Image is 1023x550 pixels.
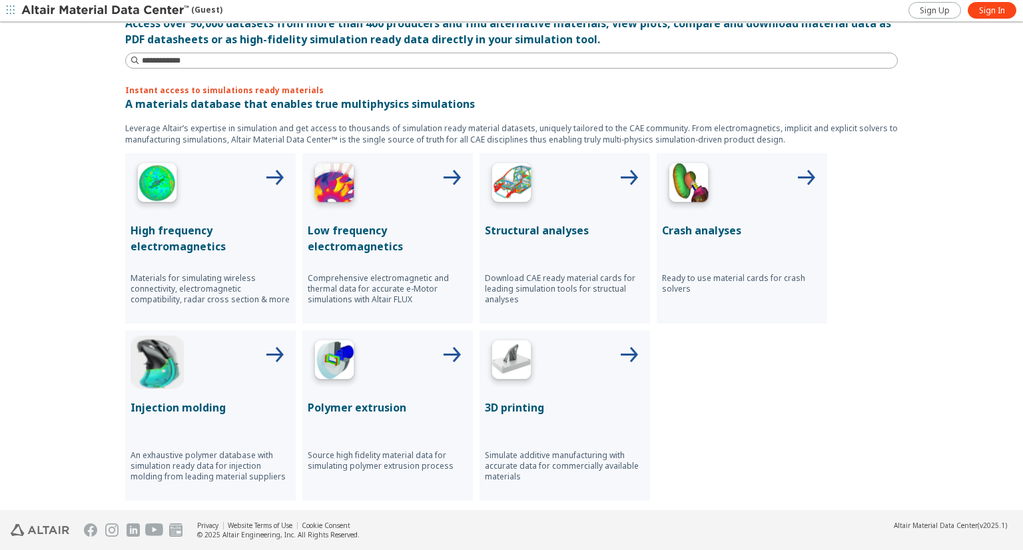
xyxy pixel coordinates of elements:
span: Sign Up [920,5,950,16]
div: © 2025 Altair Engineering, Inc. All Rights Reserved. [197,530,360,539]
p: High frequency electromagnetics [131,222,290,254]
button: Structural Analyses IconStructural analysesDownload CAE ready material cards for leading simulati... [480,153,650,324]
button: 3D Printing Icon3D printingSimulate additive manufacturing with accurate data for commercially av... [480,330,650,501]
p: Simulate additive manufacturing with accurate data for commercially available materials [485,450,645,482]
img: High Frequency Icon [131,158,184,212]
img: Injection Molding Icon [131,336,184,389]
p: Low frequency electromagnetics [308,222,468,254]
button: Crash Analyses IconCrash analysesReady to use material cards for crash solvers [657,153,827,324]
p: Materials for simulating wireless connectivity, electromagnetic compatibility, radar cross sectio... [131,273,290,305]
img: Polymer Extrusion Icon [308,336,361,389]
p: Download CAE ready material cards for leading simulation tools for structual analyses [485,273,645,305]
p: Leverage Altair’s expertise in simulation and get access to thousands of simulation ready materia... [125,123,898,145]
p: Structural analyses [485,222,645,238]
img: 3D Printing Icon [485,336,538,389]
span: Altair Material Data Center [894,521,978,530]
a: Sign In [968,2,1016,19]
p: Comprehensive electromagnetic and thermal data for accurate e-Motor simulations with Altair FLUX [308,273,468,305]
div: (Guest) [21,4,222,17]
div: (v2025.1) [894,521,1007,530]
p: Ready to use material cards for crash solvers [662,273,822,294]
a: Cookie Consent [302,521,350,530]
img: Altair Material Data Center [21,4,191,17]
img: Structural Analyses Icon [485,158,538,212]
img: Crash Analyses Icon [662,158,715,212]
a: Website Terms of Use [228,521,292,530]
p: An exhaustive polymer database with simulation ready data for injection molding from leading mate... [131,450,290,482]
button: Polymer Extrusion IconPolymer extrusionSource high fidelity material data for simulating polymer ... [302,330,473,501]
button: Low Frequency IconLow frequency electromagneticsComprehensive electromagnetic and thermal data fo... [302,153,473,324]
p: Source high fidelity material data for simulating polymer extrusion process [308,450,468,471]
button: Injection Molding IconInjection moldingAn exhaustive polymer database with simulation ready data ... [125,330,296,501]
img: Low Frequency Icon [308,158,361,212]
p: Instant access to simulations ready materials [125,85,898,96]
p: A materials database that enables true multiphysics simulations [125,96,898,112]
a: Sign Up [908,2,961,19]
div: Access over 90,000 datasets from more than 400 producers and find alternative materials, view plo... [125,15,898,47]
p: Crash analyses [662,222,822,238]
span: Sign In [979,5,1005,16]
p: Polymer extrusion [308,400,468,415]
button: High Frequency IconHigh frequency electromagneticsMaterials for simulating wireless connectivity,... [125,153,296,324]
a: Privacy [197,521,218,530]
img: Altair Engineering [11,524,69,536]
p: 3D printing [485,400,645,415]
p: Injection molding [131,400,290,415]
